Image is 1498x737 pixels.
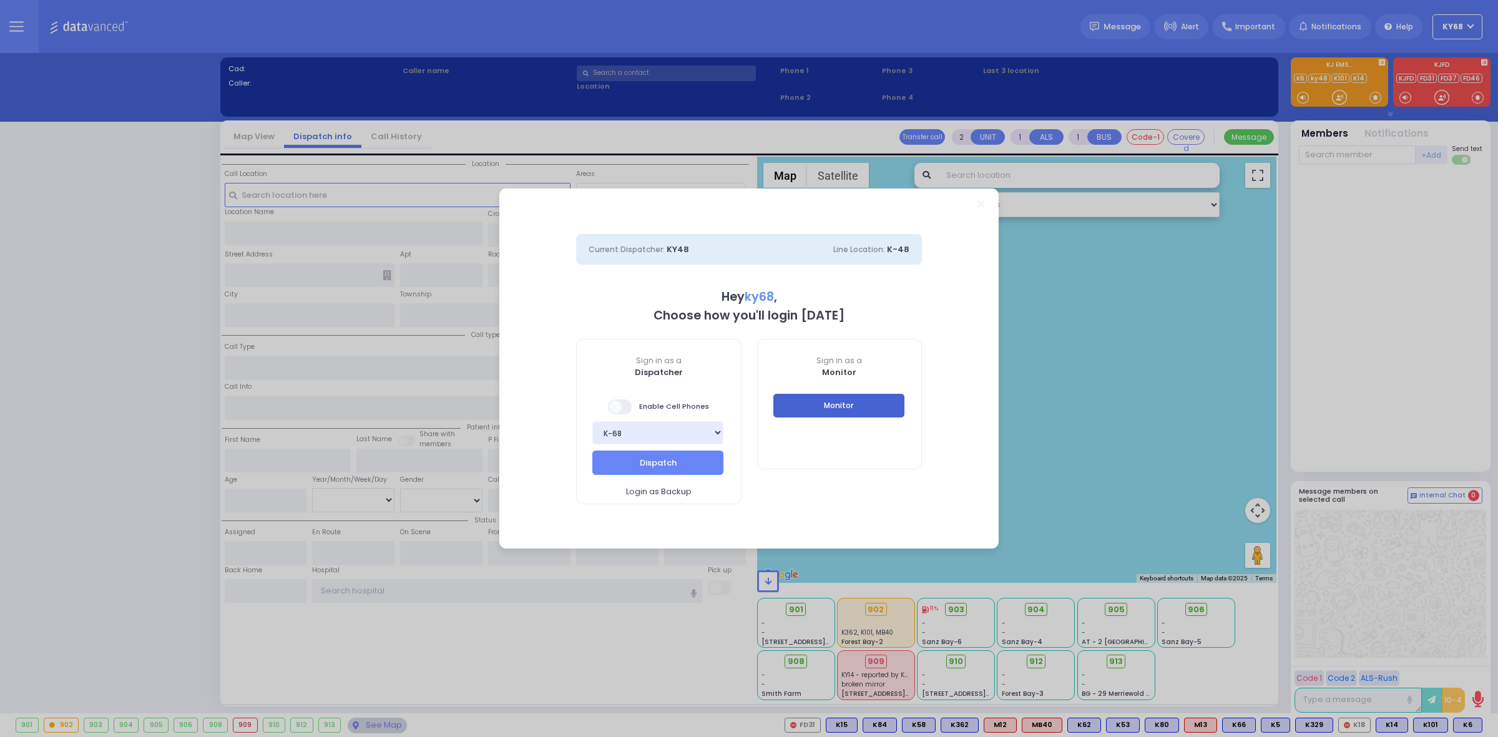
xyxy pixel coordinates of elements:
[773,394,904,417] button: Monitor
[654,307,844,324] b: Choose how you'll login [DATE]
[626,486,692,498] span: Login as Backup
[745,288,774,305] span: ky68
[592,451,723,474] button: Dispatch
[608,398,709,416] span: Enable Cell Phones
[833,244,885,255] span: Line Location:
[667,243,689,255] span: KY48
[758,355,922,366] span: Sign in as a
[577,355,741,366] span: Sign in as a
[722,288,777,305] b: Hey ,
[822,366,856,378] b: Monitor
[589,244,665,255] span: Current Dispatcher:
[977,200,984,207] a: Close
[635,366,683,378] b: Dispatcher
[887,243,909,255] span: K-48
